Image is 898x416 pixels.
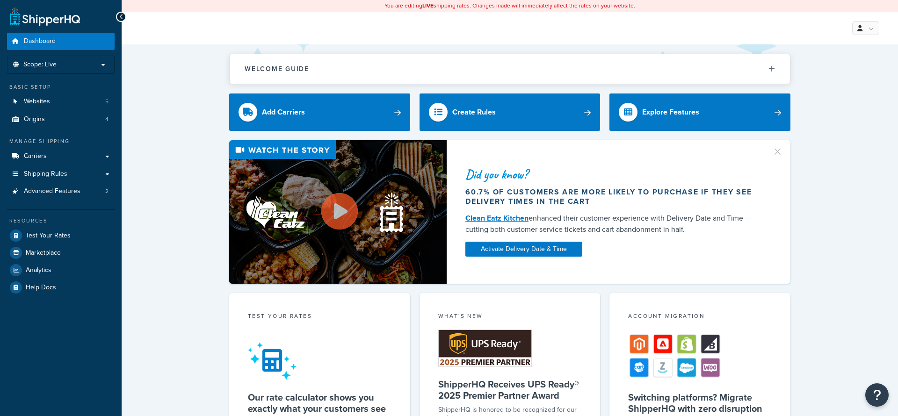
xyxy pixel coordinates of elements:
[420,93,601,131] a: Create Rules
[26,232,71,240] span: Test Your Rates
[26,266,51,274] span: Analytics
[865,383,889,407] button: Open Resource Center
[229,140,447,284] img: Video thumbnail
[7,165,115,183] a: Shipping Rules
[7,183,115,200] li: Advanced Features
[245,65,309,72] h2: Welcome Guide
[230,54,790,84] button: Welcome Guide
[248,312,391,323] div: Test your rates
[26,249,61,257] span: Marketplace
[229,93,410,131] a: Add Carriers
[105,98,109,106] span: 5
[438,379,582,401] h5: ShipperHQ Receives UPS Ready® 2025 Premier Partner Award
[24,115,45,123] span: Origins
[24,152,47,160] span: Carriers
[7,93,115,110] a: Websites5
[23,61,57,69] span: Scope: Live
[105,187,109,195] span: 2
[438,312,582,323] div: What's New
[105,115,109,123] span: 4
[26,284,56,292] span: Help Docs
[248,392,391,414] h5: Our rate calculator shows you exactly what your customers see
[262,106,305,119] div: Add Carriers
[24,98,50,106] span: Websites
[465,187,761,206] div: 60.7% of customers are more likely to purchase if they see delivery times in the cart
[24,187,80,195] span: Advanced Features
[7,93,115,110] li: Websites
[422,1,434,10] b: LIVE
[628,392,772,414] h5: Switching platforms? Migrate ShipperHQ with zero disruption
[7,262,115,279] a: Analytics
[24,37,56,45] span: Dashboard
[7,148,115,165] a: Carriers
[7,83,115,91] div: Basic Setup
[642,106,699,119] div: Explore Features
[7,33,115,50] a: Dashboard
[7,217,115,225] div: Resources
[465,213,761,235] div: enhanced their customer experience with Delivery Date and Time — cutting both customer service ti...
[24,170,67,178] span: Shipping Rules
[452,106,496,119] div: Create Rules
[7,111,115,128] li: Origins
[465,242,582,257] a: Activate Delivery Date & Time
[7,244,115,261] a: Marketplace
[7,279,115,296] a: Help Docs
[7,183,115,200] a: Advanced Features2
[7,227,115,244] a: Test Your Rates
[7,111,115,128] a: Origins4
[628,312,772,323] div: Account Migration
[609,93,790,131] a: Explore Features
[465,213,529,223] a: Clean Eatz Kitchen
[7,137,115,145] div: Manage Shipping
[465,168,761,181] div: Did you know?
